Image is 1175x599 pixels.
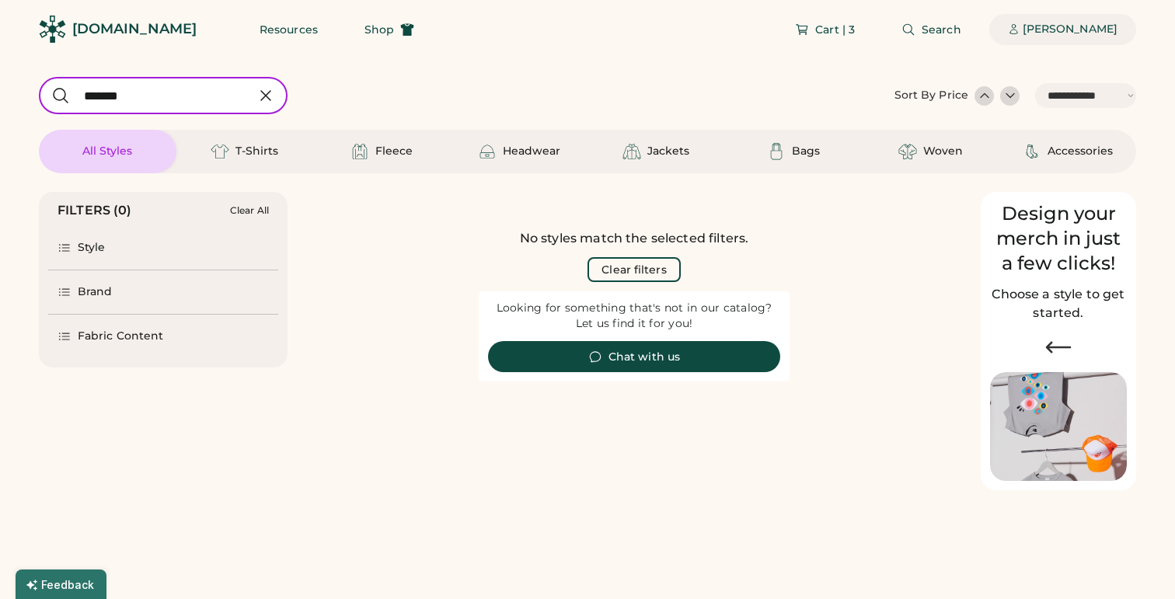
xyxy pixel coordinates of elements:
img: Woven Icon [898,142,917,161]
img: T-Shirts Icon [211,142,229,161]
button: Clear filters [587,257,680,282]
div: Headwear [503,144,560,159]
div: No styles match the selected filters. [520,229,749,248]
span: Search [922,24,961,35]
iframe: Front Chat [1101,529,1168,596]
div: Style [78,240,106,256]
div: Jackets [647,144,689,159]
div: [DOMAIN_NAME] [72,19,197,39]
div: All Styles [82,144,132,159]
div: Bags [792,144,820,159]
div: T-Shirts [235,144,278,159]
button: Cart | 3 [776,14,873,45]
div: FILTERS (0) [58,201,132,220]
button: Resources [241,14,336,45]
div: Accessories [1048,144,1113,159]
span: Shop [364,24,394,35]
div: Design your merch in just a few clicks! [990,201,1127,276]
div: Sort By Price [894,88,968,103]
img: Headwear Icon [478,142,497,161]
img: Rendered Logo - Screens [39,16,66,43]
div: Clear All [230,205,269,216]
h2: Choose a style to get started. [990,285,1127,322]
button: Chat with us [488,341,780,372]
img: Jackets Icon [622,142,641,161]
button: Shop [346,14,433,45]
span: Cart | 3 [815,24,855,35]
div: [PERSON_NAME] [1023,22,1117,37]
div: Fleece [375,144,413,159]
img: Bags Icon [767,142,786,161]
div: Fabric Content [78,329,163,344]
div: Woven [923,144,963,159]
img: Accessories Icon [1023,142,1041,161]
button: Search [883,14,980,45]
div: Looking for something that's not in our catalog? Let us find it for you! [488,301,780,332]
img: Fleece Icon [350,142,369,161]
img: Image of Lisa Congdon Eye Print on T-Shirt and Hat [990,372,1127,482]
div: Brand [78,284,113,300]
